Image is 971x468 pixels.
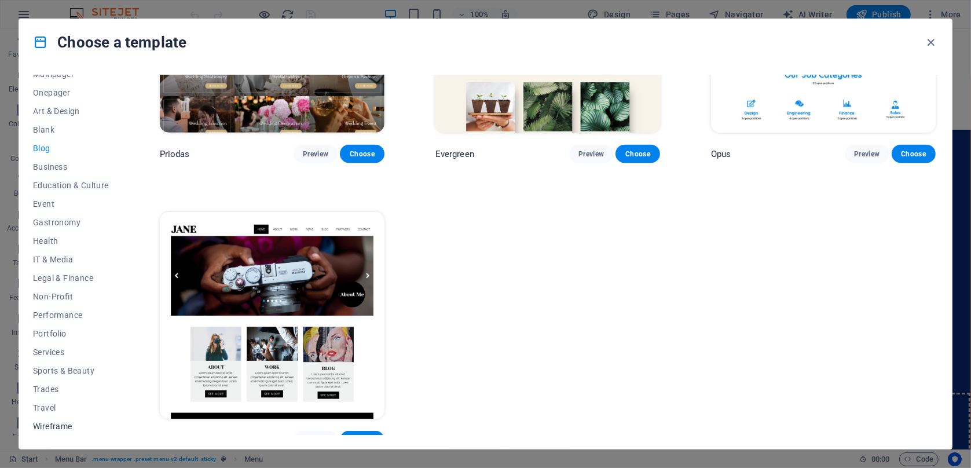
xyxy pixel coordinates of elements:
button: Portfolio [33,324,109,343]
span: Blog [33,144,109,153]
button: Wireframe [33,417,109,436]
span: Health [33,236,109,246]
button: Non-Profit [33,287,109,306]
button: Blog [33,139,109,158]
span: Add elements [400,414,457,430]
button: Blank [33,120,109,139]
span: IT & Media [33,255,109,264]
span: Trades [33,385,109,394]
button: Choose [340,145,384,163]
h4: Choose a template [33,33,186,52]
button: Trades [33,380,109,398]
img: Jane [160,212,384,419]
p: Evergreen [435,148,474,160]
button: Event [33,195,109,213]
button: Travel [33,398,109,417]
p: Priodas [160,148,190,160]
span: Choose [349,149,375,159]
button: Art & Design [33,102,109,120]
button: Legal & Finance [33,269,109,287]
button: Services [33,343,109,361]
span: Sports & Beauty [33,366,109,375]
button: Choose [892,145,936,163]
button: IT & Media [33,250,109,269]
span: Portfolio [33,329,109,338]
span: Preview [854,149,880,159]
span: Choose [625,149,650,159]
span: Business [33,162,109,171]
button: Choose [615,145,659,163]
span: Travel [33,403,109,412]
button: Choose [340,431,384,449]
span: Gastronomy [33,218,109,227]
button: Preview [294,145,338,163]
span: Performance [33,310,109,320]
button: Education & Culture [33,176,109,195]
span: Paste clipboard [461,414,525,430]
p: Opus [711,148,731,160]
button: Performance [33,306,109,324]
span: Onepager [33,88,109,97]
span: Education & Culture [33,181,109,190]
button: Preview [845,145,889,163]
span: Legal & Finance [33,273,109,283]
span: Choose [901,149,926,159]
span: Non-Profit [33,292,109,301]
button: Health [33,232,109,250]
span: Services [33,348,109,357]
div: Drop content here [1,364,924,446]
span: Wireframe [33,422,109,431]
p: [PERSON_NAME] [160,434,228,446]
button: Business [33,158,109,176]
button: Preview [569,145,613,163]
button: Onepager [33,83,109,102]
span: Preview [578,149,604,159]
button: Gastronomy [33,213,109,232]
button: Sports & Beauty [33,361,109,380]
span: Event [33,199,109,209]
span: Art & Design [33,107,109,116]
span: Preview [303,149,328,159]
button: Preview [294,431,338,449]
span: Blank [33,125,109,134]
